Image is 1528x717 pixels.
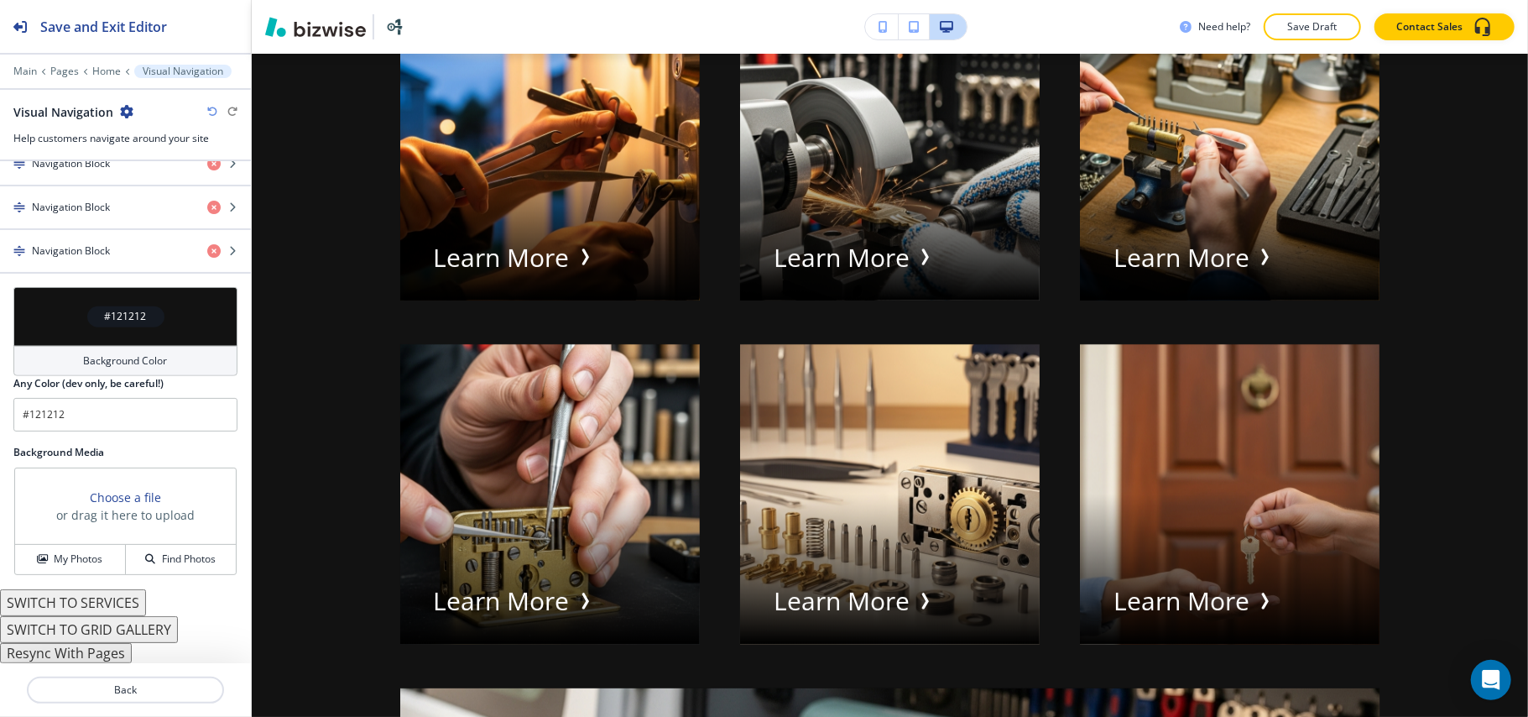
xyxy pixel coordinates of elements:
[15,545,126,574] button: My Photos
[13,467,237,576] div: Choose a fileor drag it here to uploadMy PhotosFind Photos
[1374,13,1515,40] button: Contact Sales
[1080,1,1379,301] button: Navigation item imageLearn More
[40,17,167,37] h2: Save and Exit Editor
[13,131,237,146] h3: Help customers navigate around your site
[1286,19,1339,34] p: Save Draft
[1198,19,1250,34] h3: Need help?
[126,545,236,574] button: Find Photos
[13,445,237,460] h2: Background Media
[54,552,102,567] h4: My Photos
[84,353,168,369] h4: Background Color
[400,344,700,644] button: Navigation item imageLearn More
[13,376,164,391] h2: Any Color (dev only, be careful!)
[1396,19,1463,34] p: Contact Sales
[13,245,25,257] img: Drag
[13,158,25,170] img: Drag
[27,677,224,704] button: Back
[32,156,110,171] h4: Navigation Block
[29,683,222,698] p: Back
[400,1,700,301] button: Navigation item imageLearn More
[162,552,216,567] h4: Find Photos
[105,309,147,324] h4: #121212
[1471,660,1511,700] div: Open Intercom Messenger
[92,65,121,77] button: Home
[56,506,195,524] h3: or drag it here to upload
[50,65,79,77] button: Pages
[13,287,237,376] button: #121212Background Color
[381,13,408,40] img: Your Logo
[32,243,110,259] h4: Navigation Block
[90,489,161,506] button: Choose a file
[740,1,1040,301] button: Navigation item imageLearn More
[134,65,232,78] button: Visual Navigation
[265,17,366,37] img: Bizwise Logo
[32,200,110,215] h4: Navigation Block
[13,103,113,121] h2: Visual Navigation
[13,201,25,213] img: Drag
[1264,13,1361,40] button: Save Draft
[740,344,1040,644] button: Navigation item imageLearn More
[13,65,37,77] button: Main
[143,65,223,77] p: Visual Navigation
[1080,344,1379,644] button: Navigation item imageLearn More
